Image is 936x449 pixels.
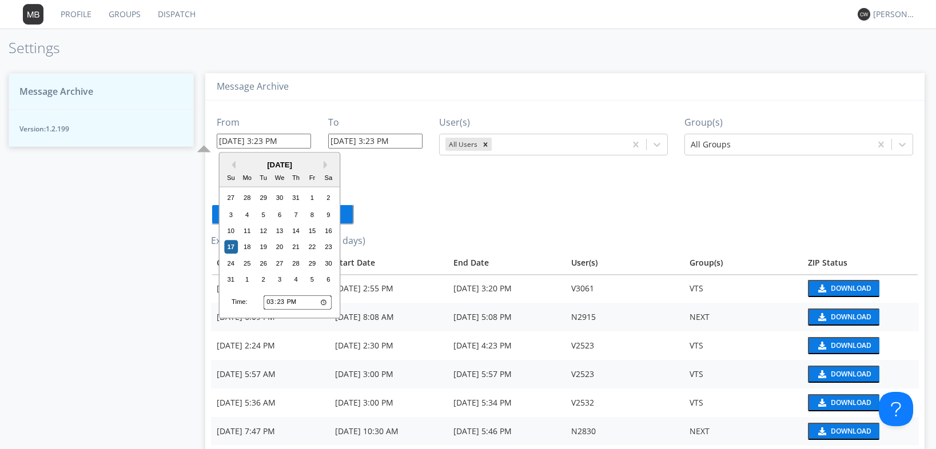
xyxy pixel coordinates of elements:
[816,370,826,378] img: download media button
[335,283,442,294] div: [DATE] 2:55 PM
[690,426,796,437] div: NEXT
[808,280,879,297] button: Download
[453,426,560,437] div: [DATE] 5:46 PM
[217,340,324,351] div: [DATE] 2:24 PM
[217,118,311,128] h3: From
[305,240,319,254] div: Choose Friday, August 22nd, 2025
[289,208,303,222] div: Choose Thursday, August 7th, 2025
[257,208,270,222] div: Choose Tuesday, August 5th, 2025
[453,397,560,408] div: [DATE] 5:34 PM
[453,311,560,323] div: [DATE] 5:08 PM
[808,366,913,383] a: download media buttonDownload
[816,313,826,321] img: download media button
[808,337,913,354] a: download media buttonDownload
[217,311,324,323] div: [DATE] 6:09 PM
[240,208,254,222] div: Choose Monday, August 4th, 2025
[305,273,319,287] div: Choose Friday, September 5th, 2025
[305,171,319,185] div: Fr
[211,251,329,274] th: Toggle SortBy
[831,428,871,435] div: Download
[690,368,796,380] div: VTS
[808,394,913,411] a: download media buttonDownload
[322,171,336,185] div: Sa
[211,236,919,246] h3: Export History (expires after 2 days)
[802,251,919,274] th: Toggle SortBy
[808,394,879,411] button: Download
[445,138,479,151] div: All Users
[335,368,442,380] div: [DATE] 3:00 PM
[23,4,43,25] img: 373638.png
[232,298,248,307] div: Time:
[211,204,354,224] button: Create Zip
[831,285,871,292] div: Download
[305,224,319,238] div: Choose Friday, August 15th, 2025
[571,311,678,323] div: N2915
[816,284,826,292] img: download media button
[224,208,238,222] div: Choose Sunday, August 3rd, 2025
[831,314,871,320] div: Download
[289,256,303,270] div: Choose Thursday, August 28th, 2025
[224,240,238,254] div: Choose Sunday, August 17th, 2025
[19,85,93,98] span: Message Archive
[273,191,286,205] div: Choose Wednesday, July 30th, 2025
[690,311,796,323] div: NEXT
[257,171,270,185] div: Tu
[335,311,442,323] div: [DATE] 8:08 AM
[223,190,337,288] div: month 2025-08
[571,340,678,351] div: V2523
[322,256,336,270] div: Choose Saturday, August 30th, 2025
[858,8,870,21] img: 373638.png
[322,273,336,287] div: Choose Saturday, September 6th, 2025
[257,256,270,270] div: Choose Tuesday, August 26th, 2025
[322,240,336,254] div: Choose Saturday, August 23rd, 2025
[831,371,871,378] div: Download
[257,240,270,254] div: Choose Tuesday, August 19th, 2025
[453,340,560,351] div: [DATE] 4:23 PM
[328,118,423,128] h3: To
[289,191,303,205] div: Choose Thursday, July 31st, 2025
[273,256,286,270] div: Choose Wednesday, August 27th, 2025
[217,368,324,380] div: [DATE] 5:57 AM
[224,256,238,270] div: Choose Sunday, August 24th, 2025
[257,224,270,238] div: Choose Tuesday, August 12th, 2025
[264,295,332,310] input: Time
[322,224,336,238] div: Choose Saturday, August 16th, 2025
[690,283,796,294] div: VTS
[224,273,238,287] div: Choose Sunday, August 31st, 2025
[240,240,254,254] div: Choose Monday, August 18th, 2025
[9,110,194,147] button: Version:1.2.199
[879,392,913,426] iframe: Toggle Customer Support
[240,273,254,287] div: Choose Monday, September 1st, 2025
[273,224,286,238] div: Choose Wednesday, August 13th, 2025
[873,9,916,20] div: [PERSON_NAME] *
[571,283,678,294] div: V3061
[305,256,319,270] div: Choose Friday, August 29th, 2025
[571,397,678,408] div: V2532
[816,399,826,407] img: download media button
[289,240,303,254] div: Choose Thursday, August 21st, 2025
[273,273,286,287] div: Choose Wednesday, September 3rd, 2025
[228,161,236,169] button: Previous Month
[335,340,442,351] div: [DATE] 2:30 PM
[257,273,270,287] div: Choose Tuesday, September 2nd, 2025
[273,171,286,185] div: We
[273,208,286,222] div: Choose Wednesday, August 6th, 2025
[220,159,340,170] div: [DATE]
[808,308,913,326] a: download media buttonDownload
[217,283,324,294] div: [DATE] 3:23 PM
[808,280,913,297] a: download media buttonDownload
[808,337,879,354] button: Download
[335,397,442,408] div: [DATE] 3:00 PM
[217,426,324,437] div: [DATE] 7:47 PM
[816,427,826,435] img: download media button
[322,191,336,205] div: Choose Saturday, August 2nd, 2025
[289,171,303,185] div: Th
[240,191,254,205] div: Choose Monday, July 28th, 2025
[439,118,668,128] h3: User(s)
[224,191,238,205] div: Choose Sunday, July 27th, 2025
[684,251,802,274] th: Group(s)
[240,224,254,238] div: Choose Monday, August 11th, 2025
[690,397,796,408] div: VTS
[808,423,879,440] button: Download
[224,224,238,238] div: Choose Sunday, August 10th, 2025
